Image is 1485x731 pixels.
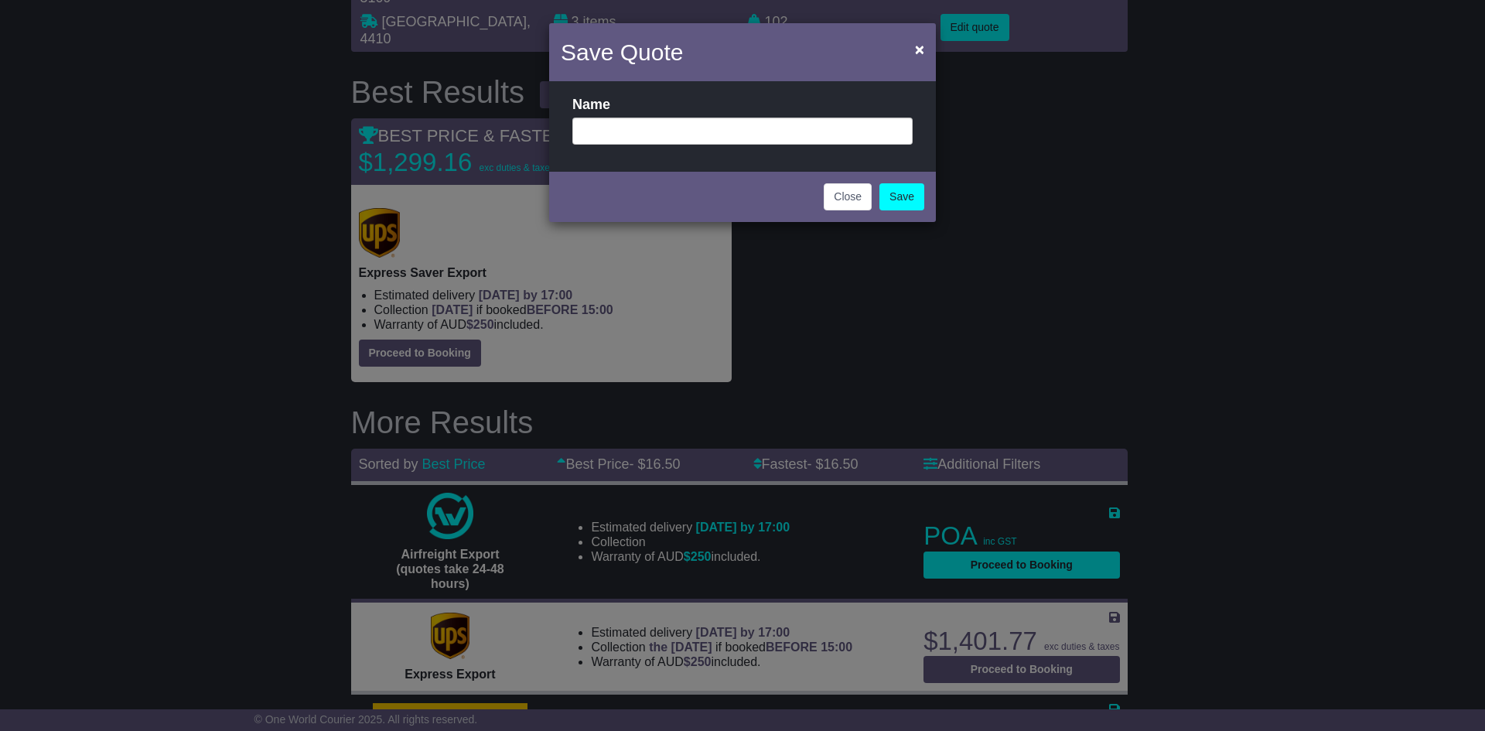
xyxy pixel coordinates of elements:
[907,33,932,65] button: Close
[824,183,872,210] button: Close
[572,97,610,114] label: Name
[561,35,683,70] h4: Save Quote
[879,183,924,210] a: Save
[915,40,924,58] span: ×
